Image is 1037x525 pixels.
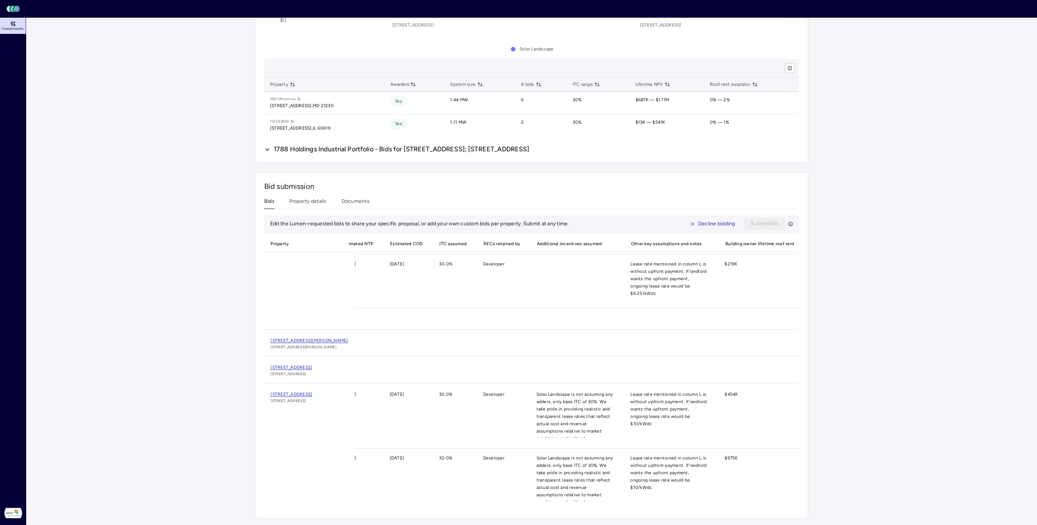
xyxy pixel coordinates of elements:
[567,114,630,137] td: 30%
[4,504,22,522] img: Solar Landscape
[264,198,275,209] button: Bids
[271,371,312,377] span: [STREET_ADDRESS]
[625,236,713,252] span: Other key assumptions and notes
[270,96,285,102] div: 1601 Wic
[531,455,619,502] span: Solar Landscape is not assuming any adders, only base ITC of 30%. We take pride in providing real...
[264,182,314,191] span: Bid submission
[433,391,471,443] div: 30.0%
[336,455,378,506] div: [DATE]
[719,455,799,506] div: $975K
[445,92,516,114] td: 1.44 MW
[752,82,758,88] button: toggle sorting
[625,455,713,502] p: Lease rate mentioned in column L is without upfront payment. If landlord wants the upfront paymen...
[719,236,799,252] span: Building owner lifetime roof rent
[285,96,301,102] div: omico St
[477,455,525,506] div: Developer
[271,398,312,404] span: [STREET_ADDRESS]
[313,125,330,132] div: IL 60619
[384,236,427,252] span: Estimated COD
[573,81,600,88] span: ITC range
[594,82,600,88] button: toggle sorting
[751,220,779,228] span: Submit bids
[280,17,287,24] text: $0
[433,455,471,506] div: 30.0%
[450,81,483,88] span: System size
[684,218,742,230] button: Decline bidding
[336,391,378,443] div: [DATE]
[719,261,799,302] div: $219K
[270,221,569,227] span: Edit the Lumen-requested bids to share your specific proposal, or add your own custom bids per pr...
[1,27,24,31] span: Investments
[630,114,704,137] td: $13K — $541K
[392,23,434,28] text: [STREET_ADDRESS]
[410,82,416,88] button: toggle sorting
[290,82,295,88] button: toggle sorting
[477,391,525,443] div: Developer
[704,114,799,137] td: 0% — 1%
[445,114,516,137] td: 1.11 MW
[281,119,294,125] div: 89th St
[710,81,758,88] span: Roof rent escalator
[665,82,670,88] button: toggle sorting
[785,64,795,73] button: show/hide columns
[567,92,630,114] td: 30%
[341,198,369,209] button: Documents
[270,102,313,110] div: [STREET_ADDRESS],
[433,261,471,302] div: 30.0%
[531,391,619,438] span: Solar Landscape is not assuming any adders, only base ITC of 30%. We take pride in providing real...
[271,337,348,345] a: [STREET_ADDRESS][PERSON_NAME]
[433,236,471,252] span: ITC assumed
[264,236,349,252] span: Property
[271,345,348,350] span: [STREET_ADDRESS][PERSON_NAME]
[270,125,313,132] div: [STREET_ADDRESS],
[698,220,736,228] span: Decline bidding
[477,236,525,252] span: RECs retained by
[336,236,378,252] span: Estimated NTP
[270,81,295,88] span: Property
[515,114,567,137] td: 2
[270,119,281,125] div: 1120 E
[384,455,427,506] div: [DATE]
[531,236,619,252] span: Additional incentives assumed
[395,120,402,128] span: Yes
[390,81,416,88] span: Awarded
[313,102,334,110] div: MD 21230
[271,391,312,398] a: [STREET_ADDRESS]
[520,47,554,52] text: Solar Landscape
[536,82,542,88] button: toggle sorting
[384,261,427,302] div: [DATE]
[719,391,799,443] div: $454K
[274,145,530,154] span: 1788 Holdings Industrial Portfolio - Bids for [STREET_ADDRESS]; [STREET_ADDRESS]
[515,92,567,114] td: 6
[271,338,348,343] span: [STREET_ADDRESS][PERSON_NAME]
[264,145,530,154] button: 1788 Holdings Industrial Portfolio - Bids for [STREET_ADDRESS]; [STREET_ADDRESS]
[625,391,713,438] p: Lease rate mentioned in column L is without upfront payment. If landlord wants the upfront paymen...
[477,261,525,302] div: Developer
[625,261,713,297] p: Lease rate mentioned in column L is without upfront payment. If landlord wants the upfront paymen...
[636,81,670,88] span: Lifetime NPV
[271,392,312,397] span: [STREET_ADDRESS]
[640,23,682,28] text: [STREET_ADDRESS]
[384,391,427,443] div: [DATE]
[477,82,483,88] button: toggle sorting
[704,92,799,114] td: 0% — 2%
[271,364,312,371] a: [STREET_ADDRESS]
[289,198,327,209] button: Property details
[336,261,378,302] div: [DATE]
[744,218,785,230] button: Submit bids
[521,81,542,88] span: # bids
[271,365,312,370] span: [STREET_ADDRESS]
[395,98,402,105] span: Yes
[630,92,704,114] td: $687K — $1.11M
